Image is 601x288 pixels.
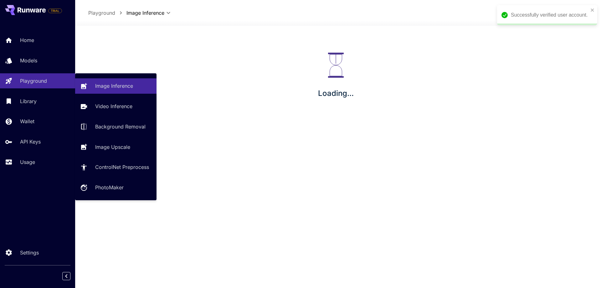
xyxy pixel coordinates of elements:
a: Image Upscale [75,139,157,154]
a: Image Inference [75,78,157,94]
p: ControlNet Preprocess [95,163,149,171]
span: Image Inference [126,9,164,17]
p: Wallet [20,118,34,125]
nav: breadcrumb [88,9,126,17]
button: close [590,8,595,13]
span: Add your payment card to enable full platform functionality. [48,7,62,14]
p: Background Removal [95,123,146,130]
p: Loading... [318,88,354,99]
a: Video Inference [75,99,157,114]
p: Usage [20,158,35,166]
p: PhotoMaker [95,184,124,191]
div: Successfully verified user account. [511,11,588,19]
p: Playground [20,77,47,85]
p: Settings [20,249,39,256]
p: API Keys [20,138,41,145]
p: Video Inference [95,102,132,110]
div: Collapse sidebar [67,270,75,282]
p: Library [20,97,37,105]
a: Background Removal [75,119,157,134]
span: TRIAL [49,8,62,13]
p: Image Inference [95,82,133,90]
a: PhotoMaker [75,180,157,195]
p: Models [20,57,37,64]
p: Playground [88,9,115,17]
p: Image Upscale [95,143,130,151]
button: Collapse sidebar [62,272,70,280]
p: Home [20,36,34,44]
a: ControlNet Preprocess [75,160,157,175]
